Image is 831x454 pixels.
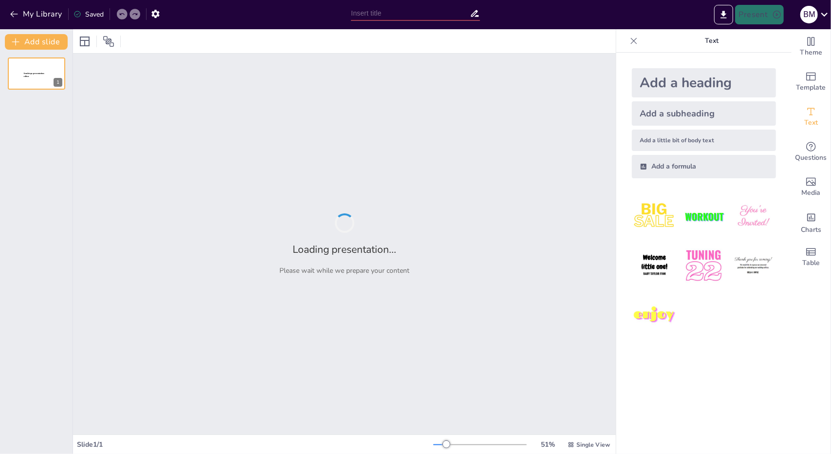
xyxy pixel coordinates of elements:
[74,10,104,19] div: Saved
[802,188,821,198] span: Media
[632,68,776,97] div: Add a heading
[279,266,409,275] p: Please wait while we prepare your content
[24,73,44,78] span: Sendsteps presentation editor
[5,34,68,50] button: Add slide
[714,5,733,24] button: Export to PowerPoint
[54,78,62,87] div: 1
[293,243,396,256] h2: Loading presentation...
[681,194,726,239] img: 2.jpeg
[795,152,827,163] span: Questions
[735,5,784,24] button: Present
[632,101,776,126] div: Add a subheading
[792,134,831,170] div: Get real-time input from your audience
[632,155,776,178] div: Add a formula
[802,258,820,268] span: Table
[681,243,726,288] img: 5.jpeg
[77,34,92,49] div: Layout
[731,194,776,239] img: 3.jpeg
[800,47,822,58] span: Theme
[642,29,782,53] p: Text
[632,293,677,338] img: 7.jpeg
[804,117,818,128] span: Text
[536,440,560,449] div: 51 %
[632,243,677,288] img: 4.jpeg
[801,225,821,235] span: Charts
[7,6,66,22] button: My Library
[8,57,65,90] div: 1
[792,64,831,99] div: Add ready made slides
[103,36,114,47] span: Position
[796,82,826,93] span: Template
[351,6,470,20] input: Insert title
[576,441,610,449] span: Single View
[632,130,776,151] div: Add a little bit of body text
[632,194,677,239] img: 1.jpeg
[792,99,831,134] div: Add text boxes
[792,29,831,64] div: Change the overall theme
[731,243,776,288] img: 6.jpeg
[792,205,831,240] div: Add charts and graphs
[800,5,818,24] button: B M
[792,240,831,275] div: Add a table
[792,170,831,205] div: Add images, graphics, shapes or video
[77,440,433,449] div: Slide 1 / 1
[800,6,818,23] div: B M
